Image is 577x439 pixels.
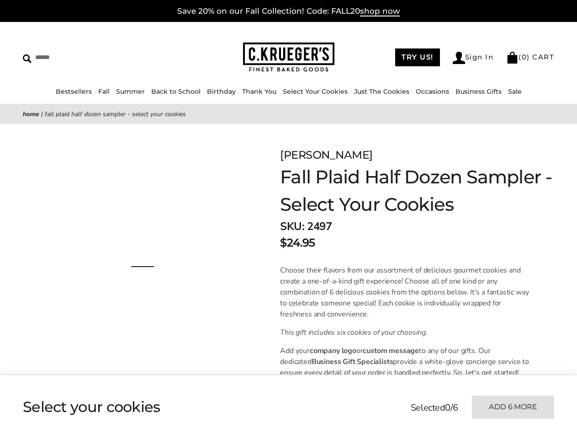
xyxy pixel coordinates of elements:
[283,87,348,96] a: Select Your Cookies
[177,6,400,16] a: Save 20% on our Fall Collection! Code: FALL20shop now
[23,110,39,118] a: Home
[280,345,530,400] p: Add your or to any of our gifts. Our dedicated provide a white-glove concierge service to ensure ...
[56,87,92,96] a: Bestsellers
[508,87,522,96] a: Sale
[445,402,450,414] span: 0
[453,52,494,64] a: Sign In
[151,87,201,96] a: Back to School
[280,235,315,251] p: $24.95
[98,87,110,96] a: Fall
[280,163,554,218] h1: Fall Plaid Half Dozen Sampler - Select Your Cookies
[45,110,186,118] span: Fall Plaid Half Dozen Sampler - Select Your Cookies
[242,87,276,96] a: Thank You
[354,87,409,96] a: Just The Cookies
[472,396,554,419] button: Add 6 more
[363,346,419,356] b: custom message
[453,52,465,64] img: Account
[243,43,334,72] img: C.KRUEGER'S
[23,50,144,64] input: Search
[207,87,236,96] a: Birthday
[312,357,393,367] b: Business Gift Specialists
[280,219,304,234] strong: SKU:
[116,87,145,96] a: Summer
[416,87,449,96] a: Occasions
[453,402,458,414] span: 6
[280,147,554,163] p: [PERSON_NAME]
[506,53,554,61] a: (0) CART
[310,346,356,356] b: company logo
[360,6,400,16] span: shop now
[307,219,332,234] span: 2497
[280,327,428,337] em: This gift includes six cookies of your choosing.
[506,52,519,64] img: Bag
[522,53,527,61] span: 0
[280,265,530,320] p: Choose their flavors from our assortment of delicious gourmet cookies and create a one-of-a-kind ...
[395,48,440,66] a: TRY US!
[411,401,458,415] p: Selected /
[23,54,32,63] img: Search
[455,87,502,96] a: Business Gifts
[41,110,43,118] span: |
[23,109,554,119] nav: breadcrumbs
